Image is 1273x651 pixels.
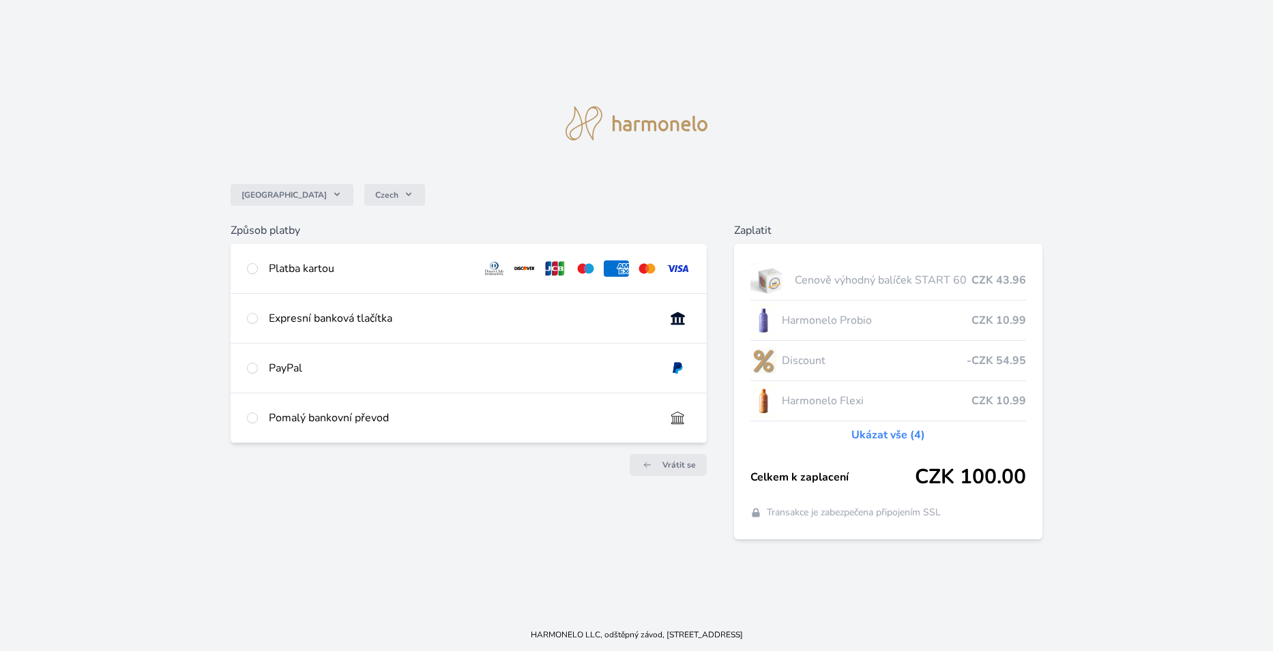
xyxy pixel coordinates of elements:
span: Celkem k zaplacení [750,469,915,485]
img: amex.svg [604,260,629,277]
span: CZK 10.99 [971,393,1026,409]
span: CZK 10.99 [971,312,1026,329]
img: jcb.svg [542,260,568,277]
img: bankTransfer_IBAN.svg [665,410,690,426]
a: Ukázat vše (4) [851,427,925,443]
img: visa.svg [665,260,690,277]
img: diners.svg [482,260,507,277]
a: Vrátit se [630,454,707,476]
div: PayPal [269,360,654,376]
span: CZK 100.00 [915,465,1026,489]
img: CLEAN_PROBIO_se_stinem_x-lo.jpg [750,303,776,337]
span: Czech [375,190,398,200]
span: Vrátit se [662,459,696,470]
span: [GEOGRAPHIC_DATA] [242,190,327,200]
img: discount-lo.png [750,344,776,378]
span: Cenově výhodný balíček START 60 [795,272,971,288]
img: paypal.svg [665,360,690,376]
span: -CZK 54.95 [967,352,1026,369]
img: mc.svg [634,260,660,277]
img: onlineBanking_CZ.svg [665,310,690,327]
div: Pomalý bankovní převod [269,410,654,426]
div: Expresní banková tlačítka [269,310,654,327]
img: maestro.svg [573,260,598,277]
span: Transakce je zabezpečena připojením SSL [767,506,941,519]
button: Czech [364,184,425,206]
button: [GEOGRAPHIC_DATA] [231,184,353,206]
img: logo.svg [566,106,707,140]
img: discover.svg [512,260,538,277]
h6: Způsob platby [231,222,707,239]
span: Harmonelo Flexi [782,393,971,409]
span: Discount [782,352,967,369]
img: CLEAN_FLEXI_se_stinem_x-hi_(1)-lo.jpg [750,384,776,418]
h6: Zaplatit [734,222,1042,239]
img: start.jpg [750,263,789,297]
div: Platba kartou [269,260,471,277]
span: Harmonelo Probio [782,312,971,329]
span: CZK 43.96 [971,272,1026,288]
